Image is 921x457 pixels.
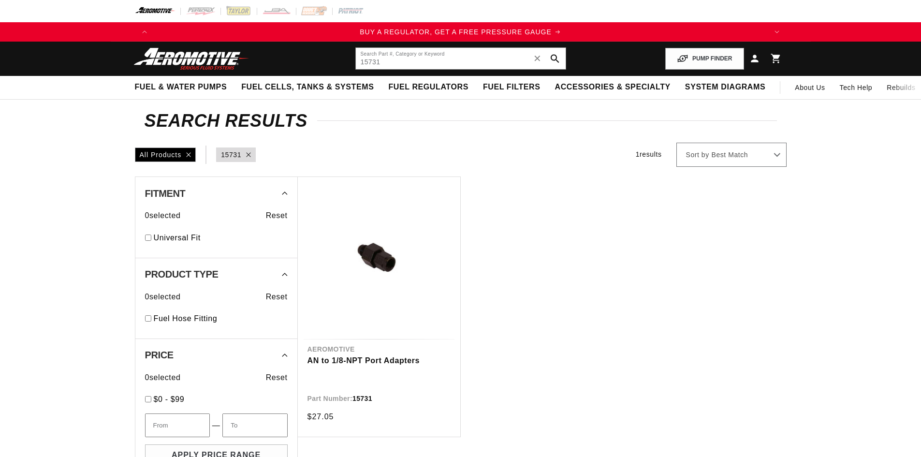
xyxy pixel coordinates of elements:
span: Fuel Filters [483,82,541,92]
span: $0 - $99 [154,395,185,403]
a: AN to 1/8-NPT Port Adapters [307,354,451,367]
summary: Fuel Cells, Tanks & Systems [234,76,381,99]
span: Accessories & Specialty [555,82,671,92]
span: Fuel Cells, Tanks & Systems [241,82,374,92]
span: Reset [266,291,288,303]
span: Price [145,350,174,360]
a: 15731 [221,149,241,160]
span: Fitment [145,189,186,198]
span: System Diagrams [685,82,765,92]
span: Fuel Regulators [388,82,468,92]
span: 0 selected [145,209,181,222]
summary: Tech Help [833,76,880,99]
span: Sort by [686,150,709,160]
button: search button [544,48,566,69]
span: 0 selected [145,291,181,303]
a: Universal Fit [154,232,288,244]
button: PUMP FINDER [665,48,744,70]
span: 1 results [636,150,662,158]
span: Fuel & Water Pumps [135,82,227,92]
span: BUY A REGULATOR, GET A FREE PRESSURE GAUGE [360,28,552,36]
summary: Fuel & Water Pumps [128,76,234,99]
span: Reset [266,371,288,384]
span: ✕ [533,51,542,66]
span: Product Type [145,269,219,279]
summary: Fuel Filters [476,76,548,99]
h2: Search Results [145,113,777,129]
summary: Accessories & Specialty [548,76,678,99]
input: Search by Part Number, Category or Keyword [356,48,566,69]
button: Translation missing: en.sections.announcements.next_announcement [767,22,787,42]
a: About Us [788,76,832,99]
div: All Products [135,147,196,162]
select: Sort by [676,143,787,167]
span: 0 selected [145,371,181,384]
input: From [145,413,210,437]
span: About Us [795,84,825,91]
span: Reset [266,209,288,222]
div: Announcement [154,27,767,37]
span: Rebuilds [887,82,915,93]
slideshow-component: Translation missing: en.sections.announcements.announcement_bar [111,22,811,42]
img: Aeromotive [131,47,252,70]
div: 1 of 4 [154,27,767,37]
summary: System Diagrams [678,76,773,99]
summary: Fuel Regulators [381,76,475,99]
a: Fuel Hose Fitting [154,312,288,325]
a: BUY A REGULATOR, GET A FREE PRESSURE GAUGE [154,27,767,37]
span: Tech Help [840,82,873,93]
button: Translation missing: en.sections.announcements.previous_announcement [135,22,154,42]
span: — [212,419,220,432]
input: To [222,413,287,437]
